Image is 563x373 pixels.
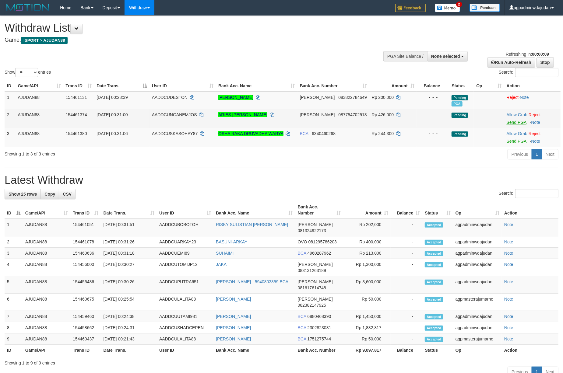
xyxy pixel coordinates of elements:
[507,95,519,100] a: Reject
[449,80,474,92] th: Status
[425,326,443,331] span: Accepted
[453,345,502,356] th: Op
[520,95,529,100] a: Note
[338,112,367,117] span: Copy 087754702513 to clipboard
[308,251,331,256] span: Copy 4960287962 to clipboard
[101,311,157,322] td: [DATE] 00:24:38
[216,279,288,284] a: [PERSON_NAME] - 5940803359 BCA
[391,219,423,236] td: -
[101,345,157,356] th: Date Trans.
[5,128,15,147] td: 3
[508,149,532,159] a: Previous
[216,80,297,92] th: Bank Acc. Name: activate to sort column ascending
[425,240,443,245] span: Accepted
[298,222,333,227] span: [PERSON_NAME]
[372,131,394,136] span: Rp 244.300
[5,109,15,128] td: 2
[343,201,391,219] th: Amount: activate to sort column ascending
[369,80,417,92] th: Amount: activate to sort column ascending
[531,139,540,144] a: Note
[419,94,447,100] div: - - -
[70,322,101,333] td: 154458662
[427,51,468,61] button: None selected
[308,314,331,319] span: Copy 6880468390 to clipboard
[453,248,502,259] td: agpadminwdajudan
[452,113,468,118] span: Pending
[21,37,68,44] span: ISPORT > AJUDAN88
[40,189,59,199] a: Copy
[425,262,443,267] span: Accepted
[23,236,70,248] td: AJUDAN88
[9,192,37,197] span: Show 25 rows
[152,95,188,100] span: AADDCUDESTON
[5,311,23,322] td: 7
[70,259,101,276] td: 154456000
[308,325,331,330] span: Copy 2302823031 to clipboard
[504,262,513,267] a: Note
[391,322,423,333] td: -
[5,148,230,157] div: Showing 1 to 3 of 3 entries
[452,95,468,100] span: Pending
[391,294,423,311] td: -
[157,345,213,356] th: User ID
[502,345,558,356] th: Action
[23,248,70,259] td: AJUDAN88
[343,345,391,356] th: Rp 9.097.817
[216,336,251,341] a: [PERSON_NAME]
[504,239,513,244] a: Note
[383,51,427,61] div: PGA Site Balance /
[502,201,558,219] th: Action
[298,336,306,341] span: BCA
[531,120,540,125] a: Note
[5,333,23,345] td: 9
[425,222,443,228] span: Accepted
[419,112,447,118] div: - - -
[5,236,23,248] td: 2
[5,189,41,199] a: Show 25 rows
[504,325,513,330] a: Note
[97,131,128,136] span: [DATE] 00:31:06
[542,149,558,159] a: Next
[507,131,529,136] span: ·
[70,311,101,322] td: 154459460
[218,112,267,117] a: ARIES [PERSON_NAME]
[157,248,213,259] td: AADDCUEMI89
[70,294,101,311] td: 154460675
[23,276,70,294] td: AJUDAN88
[532,149,542,159] a: 1
[425,280,443,285] span: Accepted
[23,294,70,311] td: AJUDAN88
[101,201,157,219] th: Date Trans.: activate to sort column ascending
[425,337,443,342] span: Accepted
[499,189,558,198] label: Search:
[101,322,157,333] td: [DATE] 00:24:31
[97,95,128,100] span: [DATE] 00:28:39
[295,345,343,356] th: Bank Acc. Number
[499,68,558,77] label: Search:
[101,294,157,311] td: [DATE] 00:25:54
[452,101,462,106] span: Marked by agpadminwdajudan
[343,259,391,276] td: Rp 1,300,000
[63,80,94,92] th: Trans ID: activate to sort column ascending
[5,22,369,34] h1: Withdraw List
[504,251,513,256] a: Note
[504,109,561,128] td: ·
[298,303,326,308] span: Copy 082382147925 to clipboard
[343,276,391,294] td: Rp 3,600,000
[372,112,394,117] span: Rp 426.000
[152,112,197,117] span: AADDCUNGANEMJOS
[515,189,558,198] input: Search:
[453,259,502,276] td: agpadminwdajudan
[298,268,326,273] span: Copy 083131263189 to clipboard
[297,80,369,92] th: Bank Acc. Number: activate to sort column ascending
[5,68,51,77] label: Show entries
[5,201,23,219] th: ID: activate to sort column descending
[300,131,308,136] span: BCA
[23,259,70,276] td: AJUDAN88
[5,294,23,311] td: 6
[23,219,70,236] td: AJUDAN88
[343,294,391,311] td: Rp 50,000
[507,112,527,117] a: Allow Grab
[453,276,502,294] td: agpadminwdajudan
[507,131,527,136] a: Allow Grab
